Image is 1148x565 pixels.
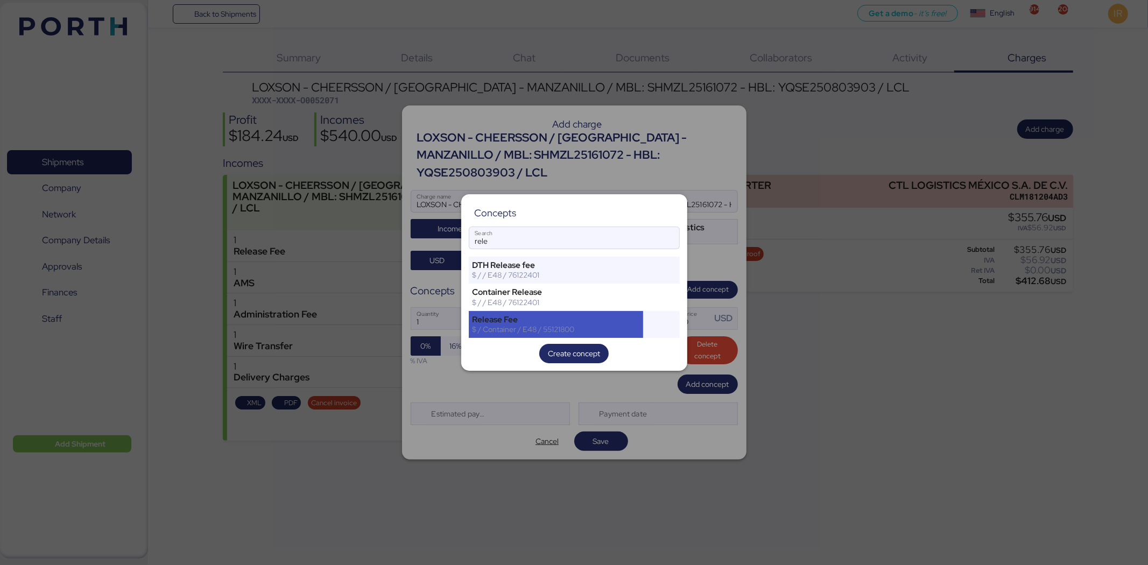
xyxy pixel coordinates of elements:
span: Create concept [548,347,600,360]
div: DTH Release fee [473,260,640,270]
div: Concepts [474,208,516,218]
div: $ / / E48 / 76122401 [473,298,640,307]
div: Container Release [473,287,640,297]
button: Create concept [539,344,609,363]
div: $ / Container / E48 / 55121800 [473,324,640,334]
div: $ / / E48 / 76122401 [473,270,640,280]
div: Release Fee [473,315,640,324]
input: Search [469,227,679,249]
